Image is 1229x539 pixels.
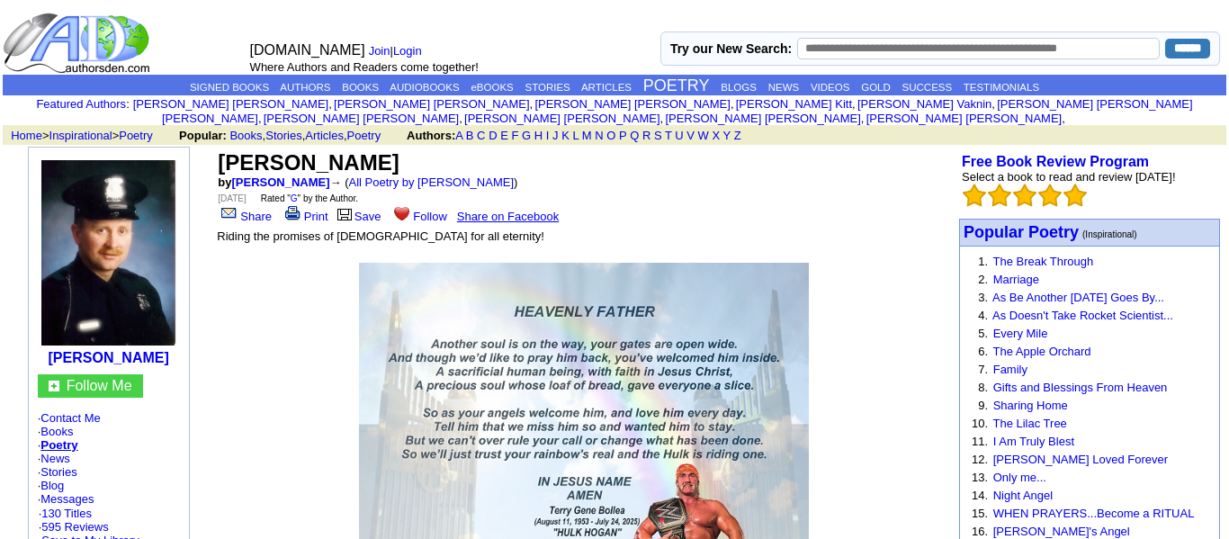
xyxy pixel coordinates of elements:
font: Rated " " by the Author. [261,193,358,203]
a: Home [11,129,42,142]
a: As Be Another [DATE] Goes By... [992,291,1164,304]
font: i [856,100,857,110]
a: O [606,129,615,142]
img: bigemptystars.png [1063,184,1087,207]
font: i [462,114,464,124]
a: [PERSON_NAME] [49,350,169,365]
img: 9715.jpg [41,160,176,346]
font: 5. [978,327,988,340]
font: , , , [179,129,758,142]
font: 1. [978,255,988,268]
a: [PERSON_NAME] [PERSON_NAME] [264,112,459,125]
a: Save [335,210,381,223]
a: G [291,193,298,203]
a: BOOKS [342,82,379,93]
a: Stories [40,465,76,479]
font: , , , , , , , , , , [133,97,1193,125]
a: Login [393,44,422,58]
a: U [675,129,683,142]
a: [PERSON_NAME] Vaknin [857,97,991,111]
a: Books [229,129,262,142]
img: bigemptystars.png [988,184,1011,207]
a: WHEN PRAYERS...Become a RITUAL [993,507,1195,520]
a: Books [40,425,73,438]
font: by [218,175,329,189]
a: ARTICLES [581,82,632,93]
a: As Doesn't Take Rocket Scientist... [992,309,1173,322]
a: Free Book Review Program [962,154,1149,169]
a: Articles [305,129,344,142]
a: L [572,129,579,142]
font: 3. [978,291,988,304]
font: → ( ) [330,175,518,189]
font: [DATE] [218,193,246,203]
img: heart.gif [394,205,409,220]
a: N [595,129,603,142]
font: [DOMAIN_NAME] [250,42,365,58]
a: Night Angel [993,489,1054,502]
img: bigemptystars.png [1013,184,1036,207]
a: [PERSON_NAME] [PERSON_NAME] [665,112,860,125]
a: Featured Authors [36,97,126,111]
a: I [546,129,550,142]
a: [PERSON_NAME]'s Angel [993,525,1130,538]
a: Every Mile [993,327,1048,340]
font: i [734,100,736,110]
font: i [663,114,665,124]
a: Follow Me [67,378,132,393]
a: Join [369,44,390,58]
a: Popular Poetry [964,225,1079,240]
font: > > [4,129,175,142]
a: G [522,129,531,142]
a: [PERSON_NAME] [PERSON_NAME] [464,112,659,125]
a: POETRY [643,76,710,94]
a: The Apple Orchard [992,345,1090,358]
font: 6. [978,345,988,358]
font: i [1065,114,1067,124]
a: Blog [40,479,64,492]
a: D [489,129,497,142]
a: [PERSON_NAME] [PERSON_NAME] [334,97,529,111]
a: Poetry [119,129,153,142]
a: AUDIOBOOKS [390,82,459,93]
a: The Lilac Tree [992,417,1066,430]
a: All Poetry by [PERSON_NAME] [349,175,515,189]
img: library.gif [335,206,354,220]
font: i [533,100,534,110]
a: R [642,129,650,142]
a: X [713,129,721,142]
a: AUTHORS [280,82,330,93]
font: Select a book to read and review [DATE]! [962,170,1176,184]
img: logo_ad.gif [3,12,154,75]
img: print.gif [285,206,301,220]
a: STORIES [525,82,570,93]
a: NEWS [768,82,800,93]
img: share_page.gif [221,206,237,220]
a: W [698,129,709,142]
a: [PERSON_NAME] [PERSON_NAME] [534,97,730,111]
font: 4. [978,309,988,322]
font: i [332,100,334,110]
a: GOLD [861,82,891,93]
a: Stories [265,129,301,142]
font: · [38,492,94,506]
a: SUCCESS [902,82,953,93]
a: Only me... [993,471,1046,484]
a: V [686,129,695,142]
font: 7. [978,363,988,376]
img: gc.jpg [49,381,59,391]
a: [PERSON_NAME] [231,175,329,189]
a: Inspirational [49,129,112,142]
a: Messages [40,492,94,506]
font: [PERSON_NAME] [218,150,399,175]
a: Y [723,129,731,142]
a: A [455,129,462,142]
a: T [665,129,672,142]
a: Share on Facebook [457,210,559,223]
a: Poetry [347,129,381,142]
a: 130 Titles [41,507,92,520]
label: Try our New Search: [670,41,792,56]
